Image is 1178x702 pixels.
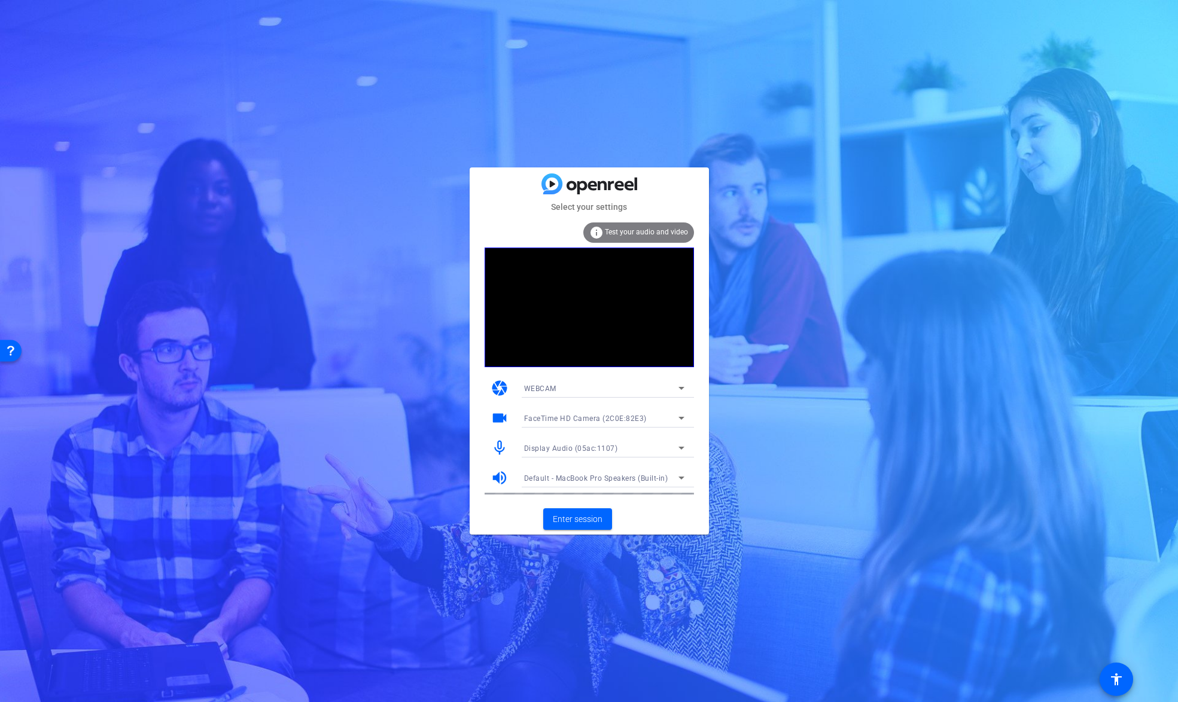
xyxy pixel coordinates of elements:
[491,469,509,487] mat-icon: volume_up
[470,200,709,213] mat-card-subtitle: Select your settings
[589,225,604,240] mat-icon: info
[541,173,637,194] img: blue-gradient.svg
[543,508,612,530] button: Enter session
[553,513,602,526] span: Enter session
[491,409,509,427] mat-icon: videocam
[605,228,688,236] span: Test your audio and video
[524,474,668,483] span: Default - MacBook Pro Speakers (Built-in)
[524,444,618,453] span: Display Audio (05ac:1107)
[491,439,509,457] mat-icon: mic_none
[491,379,509,397] mat-icon: camera
[524,414,647,423] span: FaceTime HD Camera (2C0E:82E3)
[1109,672,1124,686] mat-icon: accessibility
[524,384,556,393] span: WEBCAM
